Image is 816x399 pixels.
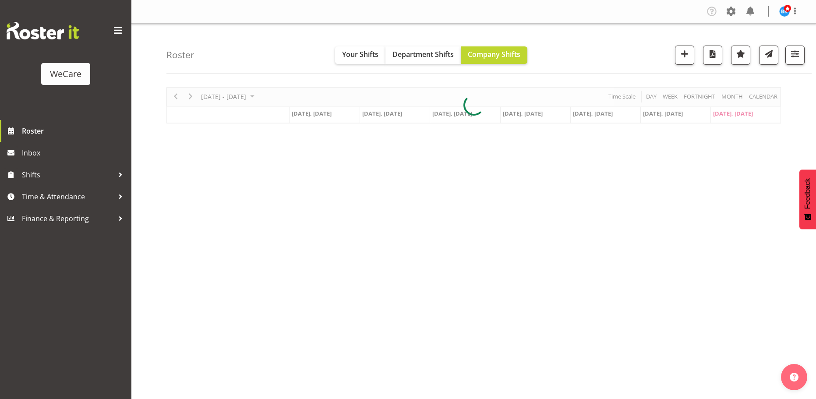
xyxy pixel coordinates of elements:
[22,168,114,181] span: Shifts
[785,46,805,65] button: Filter Shifts
[22,212,114,225] span: Finance & Reporting
[703,46,722,65] button: Download a PDF of the roster according to the set date range.
[22,146,127,159] span: Inbox
[50,67,81,81] div: WeCare
[731,46,750,65] button: Highlight an important date within the roster.
[799,169,816,229] button: Feedback - Show survey
[392,49,454,59] span: Department Shifts
[342,49,378,59] span: Your Shifts
[385,46,461,64] button: Department Shifts
[790,373,798,381] img: help-xxl-2.png
[759,46,778,65] button: Send a list of all shifts for the selected filtered period to all rostered employees.
[675,46,694,65] button: Add a new shift
[335,46,385,64] button: Your Shifts
[166,50,194,60] h4: Roster
[22,124,127,138] span: Roster
[22,190,114,203] span: Time & Attendance
[461,46,527,64] button: Company Shifts
[804,178,812,209] span: Feedback
[468,49,520,59] span: Company Shifts
[7,22,79,39] img: Rosterit website logo
[779,6,790,17] img: brian-ko10449.jpg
